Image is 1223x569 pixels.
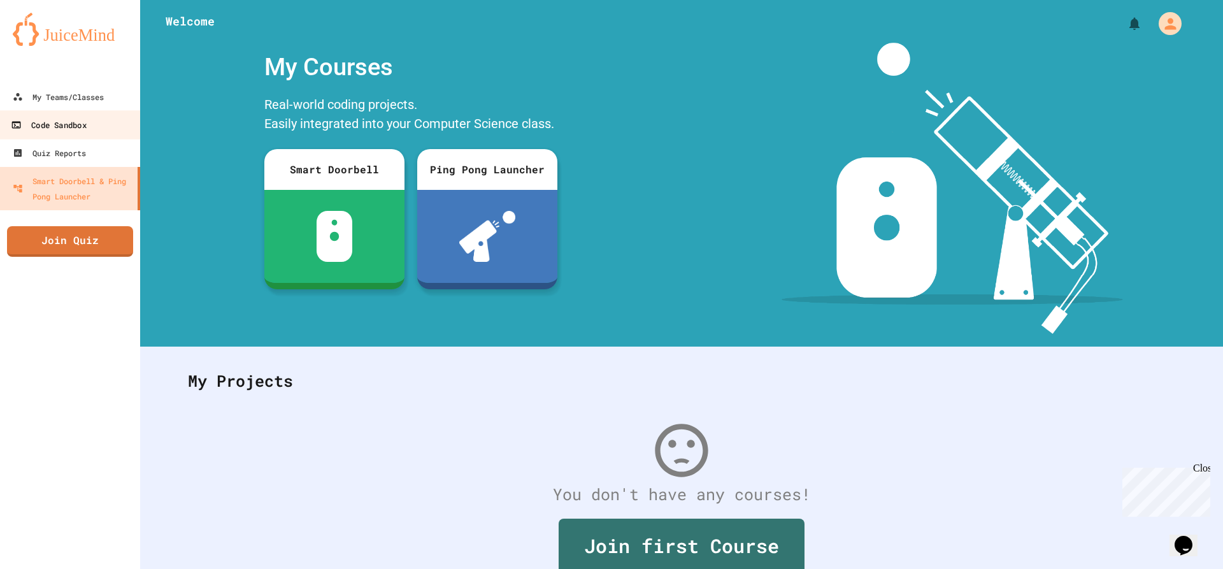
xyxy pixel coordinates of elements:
div: Chat with us now!Close [5,5,88,81]
img: logo-orange.svg [13,13,127,46]
img: sdb-white.svg [317,211,353,262]
div: Code Sandbox [11,117,86,133]
div: Ping Pong Launcher [417,149,557,190]
div: My Teams/Classes [13,89,104,104]
div: Quiz Reports [13,145,86,161]
img: banner-image-my-projects.png [782,43,1123,334]
div: My Account [1145,9,1185,38]
iframe: chat widget [1169,518,1210,556]
div: My Projects [175,356,1188,406]
iframe: chat widget [1117,463,1210,517]
div: You don't have any courses! [175,482,1188,507]
div: Real-world coding projects. Easily integrated into your Computer Science class. [258,92,564,140]
div: My Notifications [1103,13,1145,34]
img: ppl-with-ball.png [459,211,516,262]
a: Join Quiz [7,226,133,257]
div: Smart Doorbell [264,149,404,190]
div: My Courses [258,43,564,92]
div: Smart Doorbell & Ping Pong Launcher [13,173,132,204]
